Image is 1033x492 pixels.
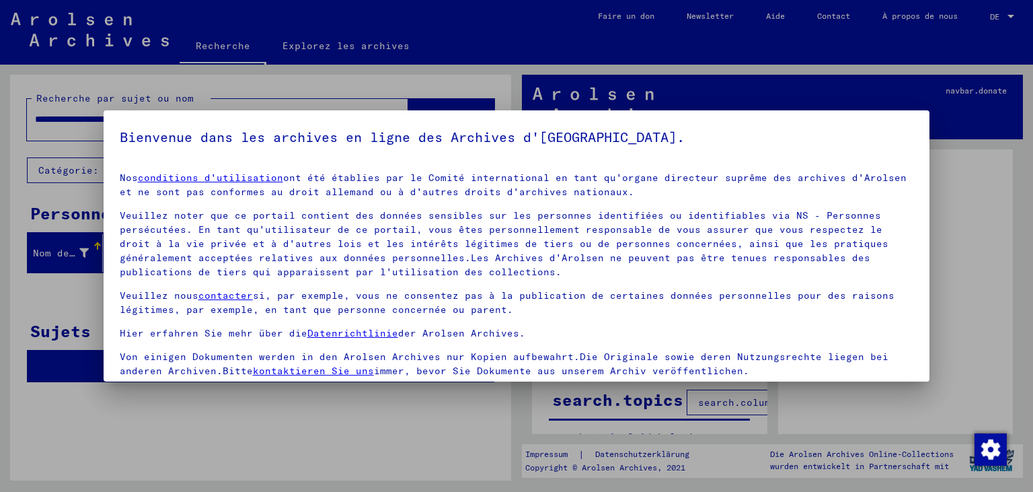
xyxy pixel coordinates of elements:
a: contacter [198,289,253,302]
p: Nos ont été établies par le Comité international en tant qu'organe directeur suprême des archives... [120,171,914,199]
p: Von einigen Dokumenten werden in den Arolsen Archives nur Kopien aufbewahrt.Die Originale sowie d... [120,350,914,378]
p: Veuillez noter que ce portail contient des données sensibles sur les personnes identifiées ou ide... [120,209,914,279]
img: Zustimmung ändern [974,433,1007,466]
div: Zustimmung ändern [974,433,1006,465]
a: Datenrichtlinie [307,327,398,339]
p: Veuillez nous si, par exemple, vous ne consentez pas à la publication de certaines données person... [120,289,914,317]
h5: Bienvenue dans les archives en ligne des Archives d'[GEOGRAPHIC_DATA]. [120,127,914,148]
a: conditions d'utilisation [138,172,283,184]
a: kontaktieren Sie uns [253,365,374,377]
p: Hier erfahren Sie mehr über die der Arolsen Archives. [120,326,914,341]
